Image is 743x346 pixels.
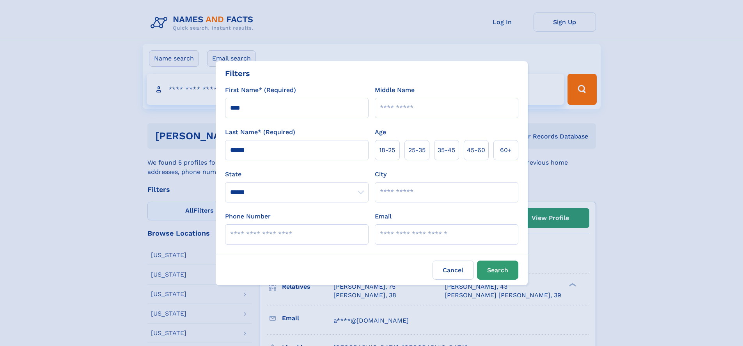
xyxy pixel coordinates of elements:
button: Search [477,261,518,280]
span: 45‑60 [467,145,485,155]
span: 18‑25 [379,145,395,155]
label: State [225,170,369,179]
label: Age [375,128,386,137]
label: Phone Number [225,212,271,221]
div: Filters [225,67,250,79]
label: Email [375,212,392,221]
span: 60+ [500,145,512,155]
label: Middle Name [375,85,415,95]
label: Last Name* (Required) [225,128,295,137]
label: City [375,170,387,179]
span: 35‑45 [438,145,455,155]
span: 25‑35 [408,145,426,155]
label: Cancel [433,261,474,280]
label: First Name* (Required) [225,85,296,95]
